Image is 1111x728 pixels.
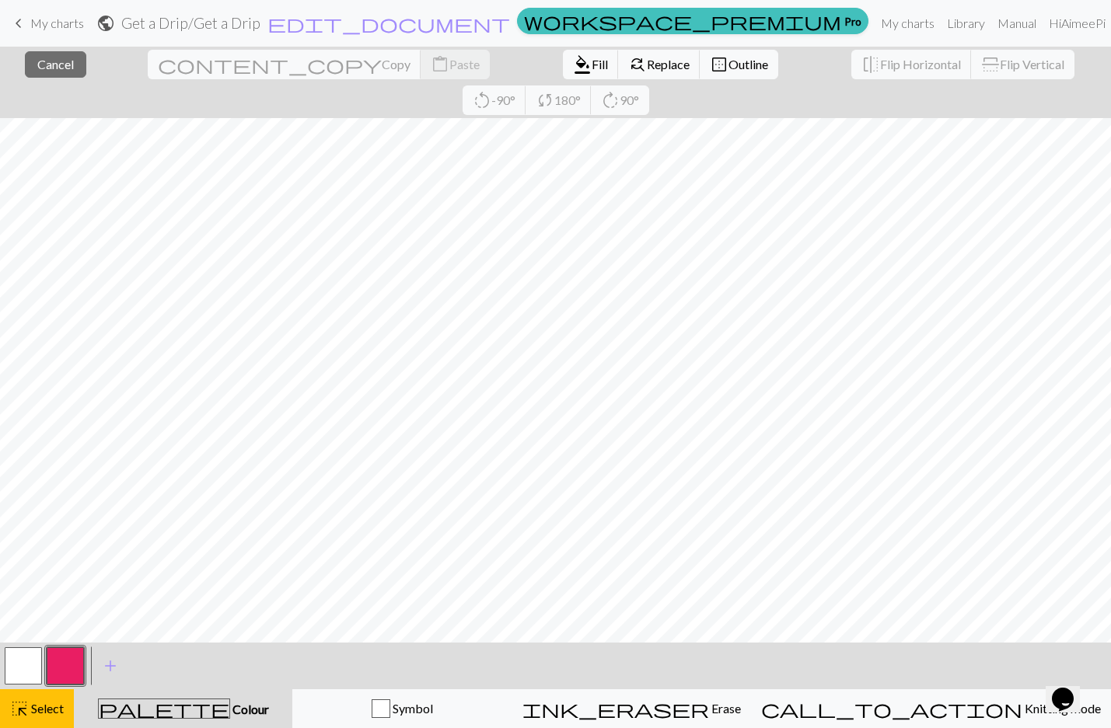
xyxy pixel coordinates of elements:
[875,8,941,39] a: My charts
[554,92,581,107] span: 180°
[390,701,433,716] span: Symbol
[512,689,751,728] button: Erase
[491,92,515,107] span: -90°
[230,702,269,716] span: Colour
[267,12,510,34] span: edit_document
[728,57,768,71] span: Outline
[880,57,961,71] span: Flip Horizontal
[158,54,382,75] span: content_copy
[592,57,608,71] span: Fill
[473,89,491,111] span: rotate_left
[761,698,1022,719] span: call_to_action
[591,85,649,115] button: 90°
[751,689,1111,728] button: Knitting mode
[96,12,115,34] span: public
[25,51,86,78] button: Cancel
[536,89,554,111] span: sync
[628,54,647,75] span: find_replace
[121,14,260,32] h2: Get a Drip / Get a Drip
[29,701,64,716] span: Select
[618,50,700,79] button: Replace
[148,50,421,79] button: Copy
[700,50,778,79] button: Outline
[524,10,841,32] span: workspace_premium
[1022,701,1101,716] span: Knitting mode
[74,689,292,728] button: Colour
[517,8,868,34] a: Pro
[522,698,709,719] span: ink_eraser
[526,85,592,115] button: 180°
[941,8,991,39] a: Library
[10,698,29,719] span: highlight_alt
[292,689,512,728] button: Symbol
[851,50,972,79] button: Flip Horizontal
[980,55,1001,74] span: flip
[37,57,74,71] span: Cancel
[601,89,620,111] span: rotate_right
[991,8,1043,39] a: Manual
[709,701,741,716] span: Erase
[1046,666,1095,712] iframe: chat widget
[9,10,84,37] a: My charts
[647,57,690,71] span: Replace
[1000,57,1064,71] span: Flip Vertical
[99,698,229,719] span: palette
[463,85,526,115] button: -90°
[101,655,120,677] span: add
[573,54,592,75] span: format_color_fill
[9,12,28,34] span: keyboard_arrow_left
[563,50,619,79] button: Fill
[710,54,728,75] span: border_outer
[861,54,880,75] span: flip
[620,92,639,107] span: 90°
[971,50,1074,79] button: Flip Vertical
[382,57,411,71] span: Copy
[30,16,84,30] span: My charts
